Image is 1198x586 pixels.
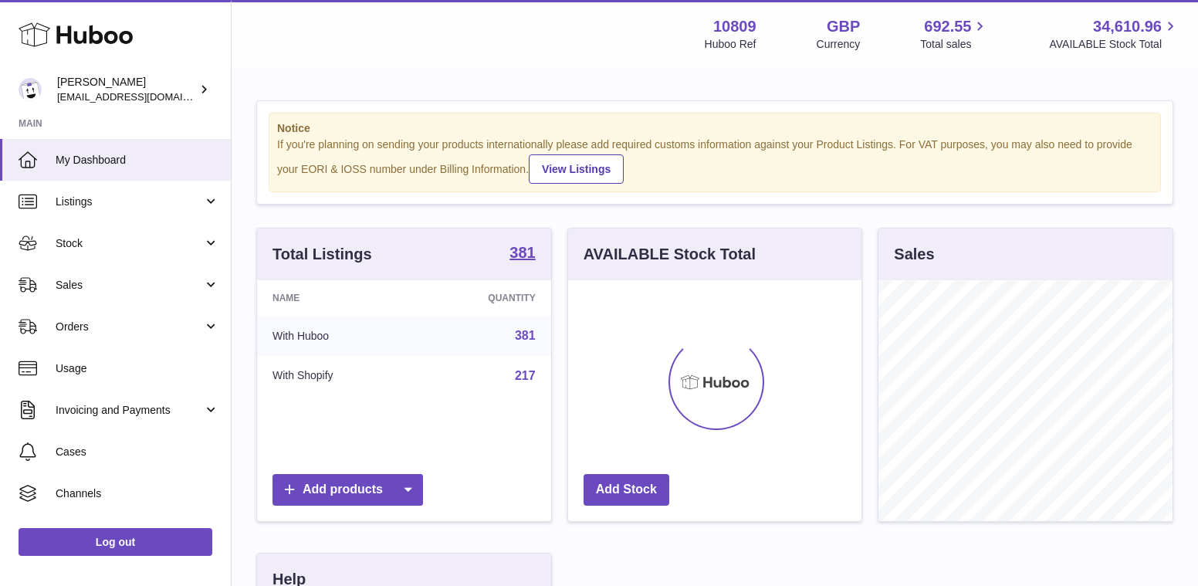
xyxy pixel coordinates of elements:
[56,278,203,293] span: Sales
[277,121,1152,136] strong: Notice
[529,154,624,184] a: View Listings
[19,78,42,101] img: shop@ballersingod.com
[57,90,227,103] span: [EMAIL_ADDRESS][DOMAIN_NAME]
[509,245,535,263] a: 381
[584,474,669,506] a: Add Stock
[924,16,971,37] span: 692.55
[515,369,536,382] a: 217
[277,137,1152,184] div: If you're planning on sending your products internationally please add required customs informati...
[1049,16,1179,52] a: 34,610.96 AVAILABLE Stock Total
[56,236,203,251] span: Stock
[56,361,219,376] span: Usage
[56,320,203,334] span: Orders
[920,16,989,52] a: 692.55 Total sales
[827,16,860,37] strong: GBP
[19,528,212,556] a: Log out
[1093,16,1162,37] span: 34,610.96
[509,245,535,260] strong: 381
[713,16,756,37] strong: 10809
[515,329,536,342] a: 381
[920,37,989,52] span: Total sales
[894,244,934,265] h3: Sales
[257,280,415,316] th: Name
[56,486,219,501] span: Channels
[817,37,861,52] div: Currency
[415,280,550,316] th: Quantity
[584,244,756,265] h3: AVAILABLE Stock Total
[56,153,219,168] span: My Dashboard
[57,75,196,104] div: [PERSON_NAME]
[56,403,203,418] span: Invoicing and Payments
[272,244,372,265] h3: Total Listings
[257,316,415,356] td: With Huboo
[705,37,756,52] div: Huboo Ref
[56,195,203,209] span: Listings
[257,356,415,396] td: With Shopify
[272,474,423,506] a: Add products
[1049,37,1179,52] span: AVAILABLE Stock Total
[56,445,219,459] span: Cases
